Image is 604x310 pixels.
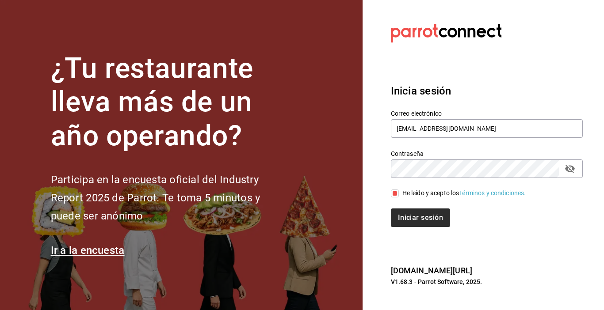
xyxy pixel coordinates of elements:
[51,171,290,225] h2: Participa en la encuesta oficial del Industry Report 2025 de Parrot. Te toma 5 minutos y puede se...
[391,119,583,138] input: Ingresa tu correo electrónico
[391,277,583,286] p: V1.68.3 - Parrot Software, 2025.
[391,83,583,99] h3: Inicia sesión
[391,110,583,116] label: Correo electrónico
[391,150,583,156] label: Contraseña
[51,244,125,257] a: Ir a la encuesta
[51,52,290,153] h1: ¿Tu restaurante lleva más de un año operando?
[562,161,577,176] button: passwordField
[459,189,526,197] a: Términos y condiciones.
[402,189,526,198] div: He leído y acepto los
[391,266,472,275] a: [DOMAIN_NAME][URL]
[391,208,450,227] button: Iniciar sesión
